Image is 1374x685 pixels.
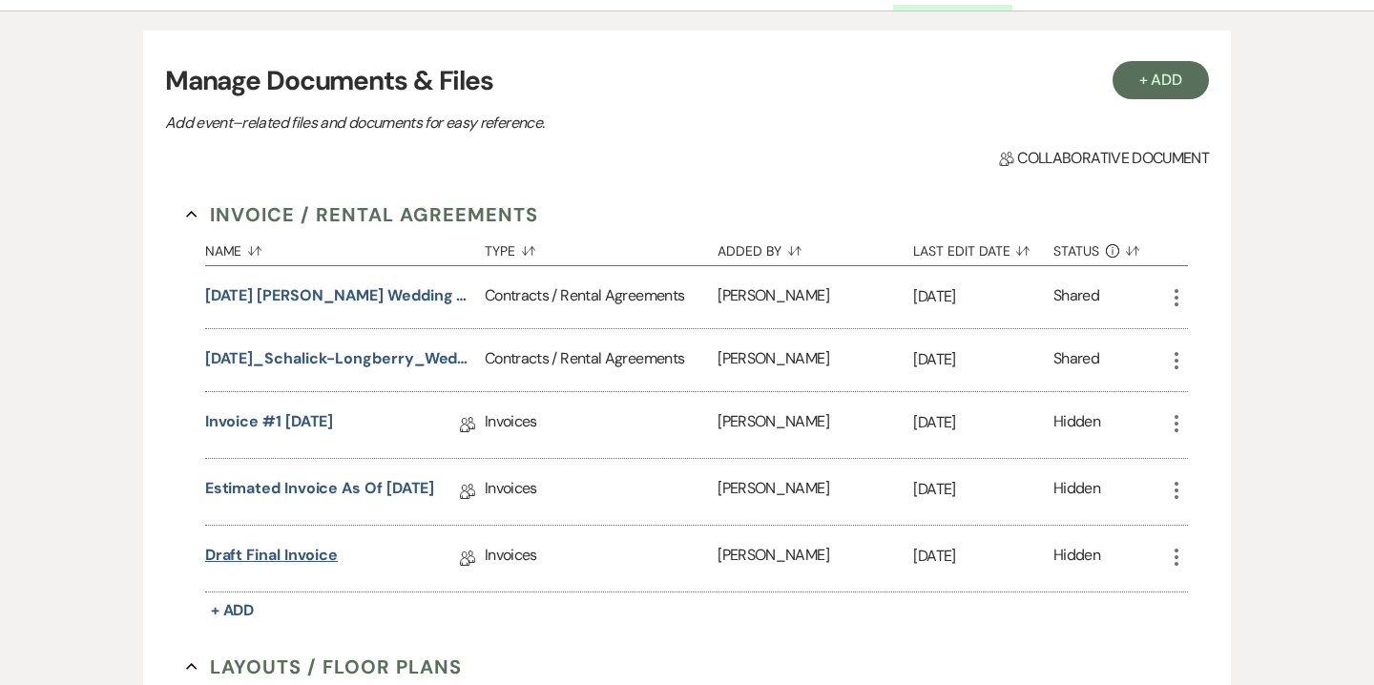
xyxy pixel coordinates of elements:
[913,544,1053,569] p: [DATE]
[1113,61,1210,99] button: + Add
[485,526,718,592] div: Invoices
[186,653,462,681] button: Layouts / Floor Plans
[485,459,718,525] div: Invoices
[718,329,913,391] div: [PERSON_NAME]
[913,229,1053,265] button: Last Edit Date
[718,526,913,592] div: [PERSON_NAME]
[485,329,718,391] div: Contracts / Rental Agreements
[1053,544,1100,573] div: Hidden
[718,229,913,265] button: Added By
[913,284,1053,309] p: [DATE]
[913,347,1053,372] p: [DATE]
[165,61,1209,101] h3: Manage Documents & Files
[205,229,485,265] button: Name
[205,410,334,440] a: Invoice #1 [DATE]
[186,200,538,229] button: Invoice / Rental Agreements
[913,477,1053,502] p: [DATE]
[1053,410,1100,440] div: Hidden
[718,266,913,328] div: [PERSON_NAME]
[999,147,1209,170] span: Collaborative document
[205,477,435,507] a: Estimated Invoice as of [DATE]
[1053,284,1099,310] div: Shared
[913,410,1053,435] p: [DATE]
[718,459,913,525] div: [PERSON_NAME]
[1053,477,1100,507] div: Hidden
[205,284,477,307] button: [DATE] [PERSON_NAME] Wedding Contract
[485,229,718,265] button: Type
[1053,244,1099,258] span: Status
[485,266,718,328] div: Contracts / Rental Agreements
[211,600,255,620] span: + Add
[165,111,833,135] p: Add event–related files and documents for easy reference.
[205,544,338,573] a: Draft Final Invoice
[205,347,477,370] button: [DATE]_Schalick-Longberry_Wedding_Contract
[718,392,913,458] div: [PERSON_NAME]
[485,392,718,458] div: Invoices
[1053,229,1165,265] button: Status
[205,597,260,624] button: + Add
[1053,347,1099,373] div: Shared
